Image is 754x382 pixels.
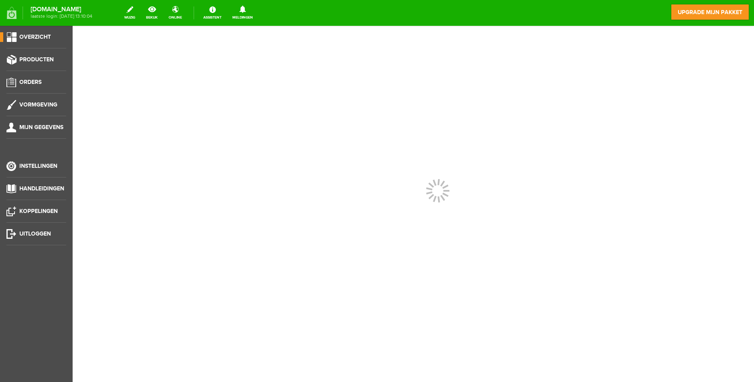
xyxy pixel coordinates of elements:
[141,4,163,22] a: bekijk
[228,4,258,22] a: Meldingen
[164,4,187,22] a: online
[19,56,54,63] span: Producten
[19,33,51,40] span: Overzicht
[19,79,42,86] span: Orders
[31,7,92,12] strong: [DOMAIN_NAME]
[19,163,57,169] span: Instellingen
[19,101,57,108] span: Vormgeving
[19,230,51,237] span: Uitloggen
[19,185,64,192] span: Handleidingen
[19,124,63,131] span: Mijn gegevens
[198,4,226,22] a: Assistent
[671,4,749,20] a: upgrade mijn pakket
[19,208,58,215] span: Koppelingen
[31,14,92,19] span: laatste login: [DATE] 13:10:04
[119,4,140,22] a: wijzig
